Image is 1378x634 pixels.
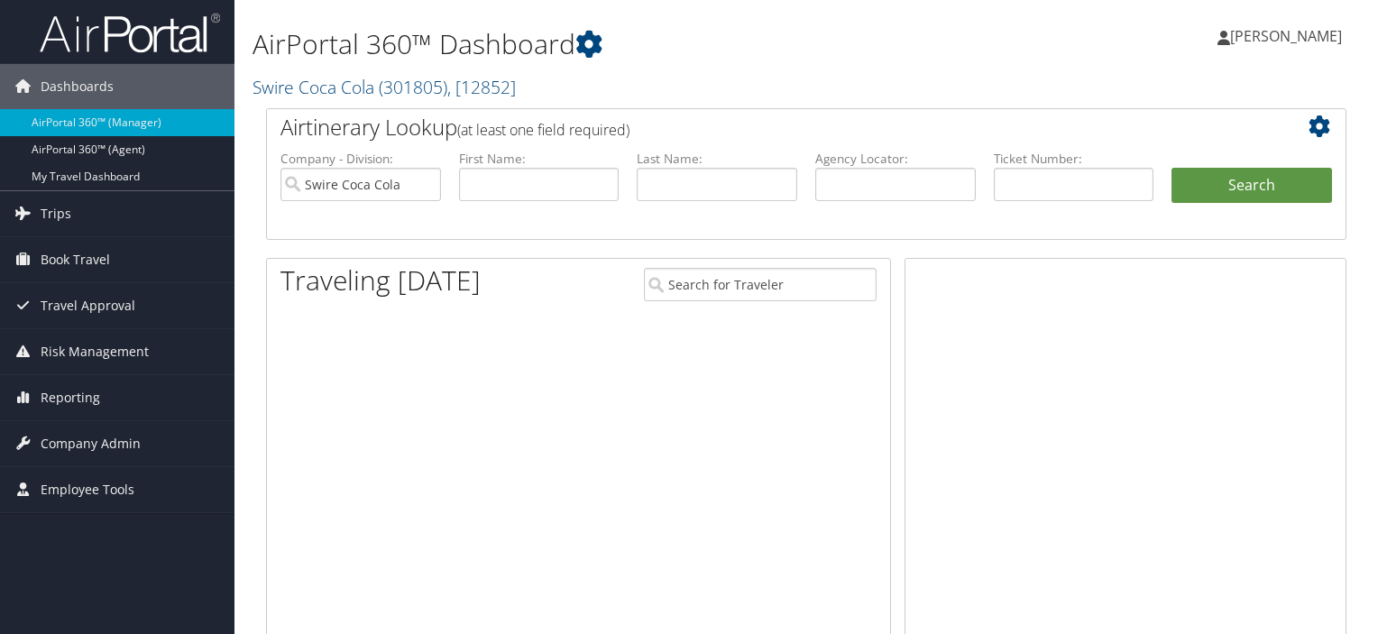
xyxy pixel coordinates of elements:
span: Risk Management [41,329,149,374]
label: Company - Division: [280,150,441,168]
span: Trips [41,191,71,236]
h1: AirPortal 360™ Dashboard [253,25,991,63]
span: Reporting [41,375,100,420]
button: Search [1171,168,1332,204]
label: Agency Locator: [815,150,976,168]
span: ( 301805 ) [379,75,447,99]
label: Ticket Number: [994,150,1154,168]
a: Swire Coca Cola [253,75,516,99]
span: , [ 12852 ] [447,75,516,99]
span: Travel Approval [41,283,135,328]
a: [PERSON_NAME] [1217,9,1360,63]
span: Company Admin [41,421,141,466]
input: Search for Traveler [644,268,877,301]
label: First Name: [459,150,620,168]
h2: Airtinerary Lookup [280,112,1242,142]
span: Dashboards [41,64,114,109]
label: Last Name: [637,150,797,168]
h1: Traveling [DATE] [280,262,481,299]
img: airportal-logo.png [40,12,220,54]
span: Employee Tools [41,467,134,512]
span: Book Travel [41,237,110,282]
span: (at least one field required) [457,120,629,140]
span: [PERSON_NAME] [1230,26,1342,46]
